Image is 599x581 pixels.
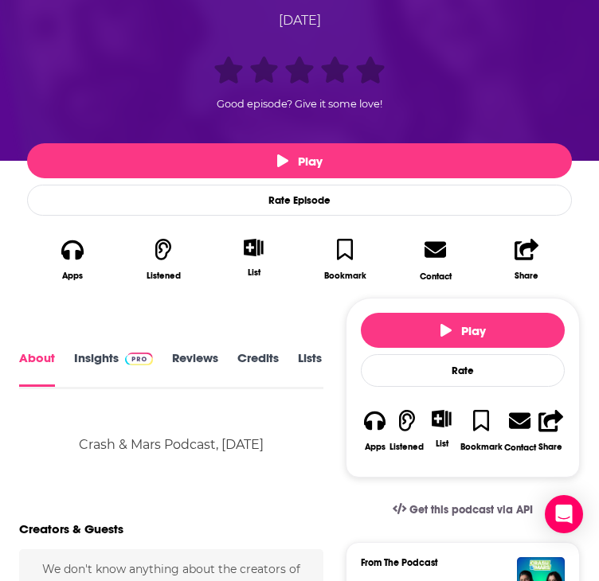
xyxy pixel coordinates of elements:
[237,351,279,387] a: Credits
[425,400,459,458] div: Show More ButtonList
[436,438,448,449] div: List
[440,323,486,338] span: Play
[503,400,537,462] a: Contact
[361,354,565,387] div: Rate
[209,228,299,287] div: Show More ButtonList
[390,442,424,452] div: Listened
[389,400,425,462] button: Listened
[19,521,123,536] h2: Creators & Guests
[58,10,542,31] div: [DATE]
[217,98,382,110] span: Good episode? Give it some love!
[27,228,118,291] button: Apps
[515,271,538,281] div: Share
[409,503,533,517] span: Get this podcast via API
[19,351,55,387] a: About
[538,442,562,452] div: Share
[299,228,390,291] button: Bookmark
[460,400,503,462] button: Bookmark
[237,239,270,256] button: Show More Button
[361,400,389,462] button: Apps
[380,490,546,529] a: Get this podcast via API
[248,267,260,278] div: List
[420,271,452,282] div: Contact
[19,435,323,454] div: Crash & Mars Podcast, [DATE]
[365,442,386,452] div: Apps
[504,442,536,453] div: Contact
[118,228,209,291] button: Listened
[277,154,323,169] span: Play
[460,442,503,452] div: Bookmark
[425,410,458,427] button: Show More Button
[298,351,322,387] a: Lists
[147,271,181,281] div: Listened
[481,228,572,291] button: Share
[537,400,565,462] button: Share
[361,313,565,348] button: Play
[125,353,153,365] img: Podchaser Pro
[390,228,481,291] a: Contact
[27,185,572,216] div: Rate Episode
[545,495,583,533] div: Open Intercom Messenger
[74,351,153,387] a: InsightsPodchaser Pro
[27,143,572,178] button: Play
[324,271,366,281] div: Bookmark
[172,351,218,387] a: Reviews
[62,271,83,281] div: Apps
[361,557,552,568] h3: From The Podcast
